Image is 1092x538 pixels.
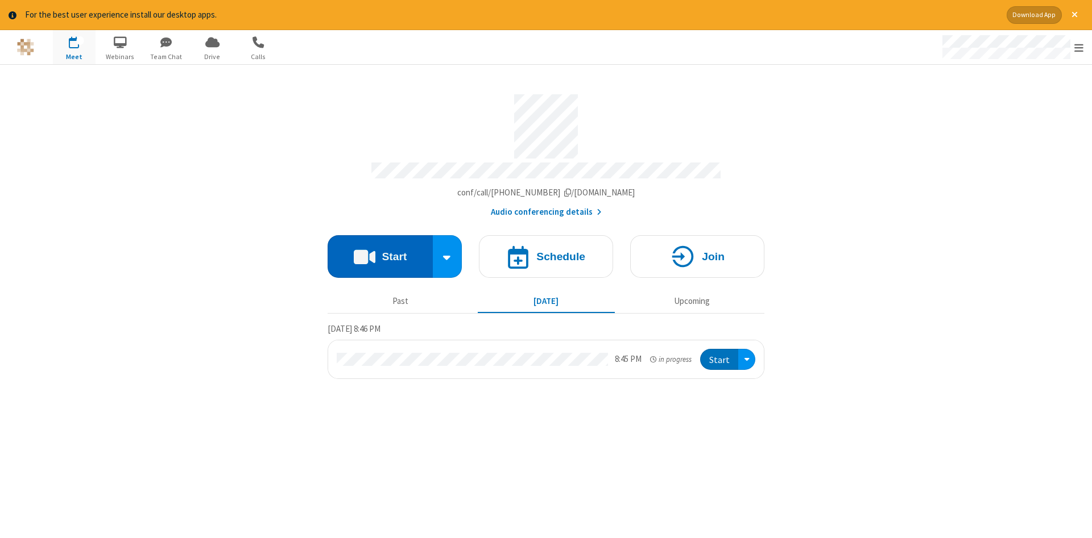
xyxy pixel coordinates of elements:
[332,291,469,312] button: Past
[53,52,96,62] span: Meet
[145,52,188,62] span: Team Chat
[237,52,280,62] span: Calls
[191,52,234,62] span: Drive
[25,9,998,22] div: For the best user experience install our desktop apps.
[77,36,84,45] div: 1
[457,186,635,199] button: Copy my meeting room linkCopy my meeting room link
[4,30,47,64] button: Logo
[615,353,642,366] div: 8:45 PM
[99,52,142,62] span: Webinars
[650,354,692,365] em: in progress
[328,322,764,379] section: Today's Meetings
[738,349,755,370] div: Open menu
[433,235,462,278] div: Start conference options
[328,86,764,218] section: Account details
[382,251,407,262] h4: Start
[536,251,585,262] h4: Schedule
[630,235,764,278] button: Join
[478,291,615,312] button: [DATE]
[328,323,380,334] span: [DATE] 8:46 PM
[702,251,725,262] h4: Join
[17,39,34,56] img: QA Selenium DO NOT DELETE OR CHANGE
[479,235,613,278] button: Schedule
[1066,6,1083,24] button: Close alert
[932,30,1092,64] div: Open menu
[491,206,602,219] button: Audio conferencing details
[1007,6,1062,24] button: Download App
[457,187,635,198] span: Copy my meeting room link
[700,349,738,370] button: Start
[623,291,760,312] button: Upcoming
[328,235,433,278] button: Start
